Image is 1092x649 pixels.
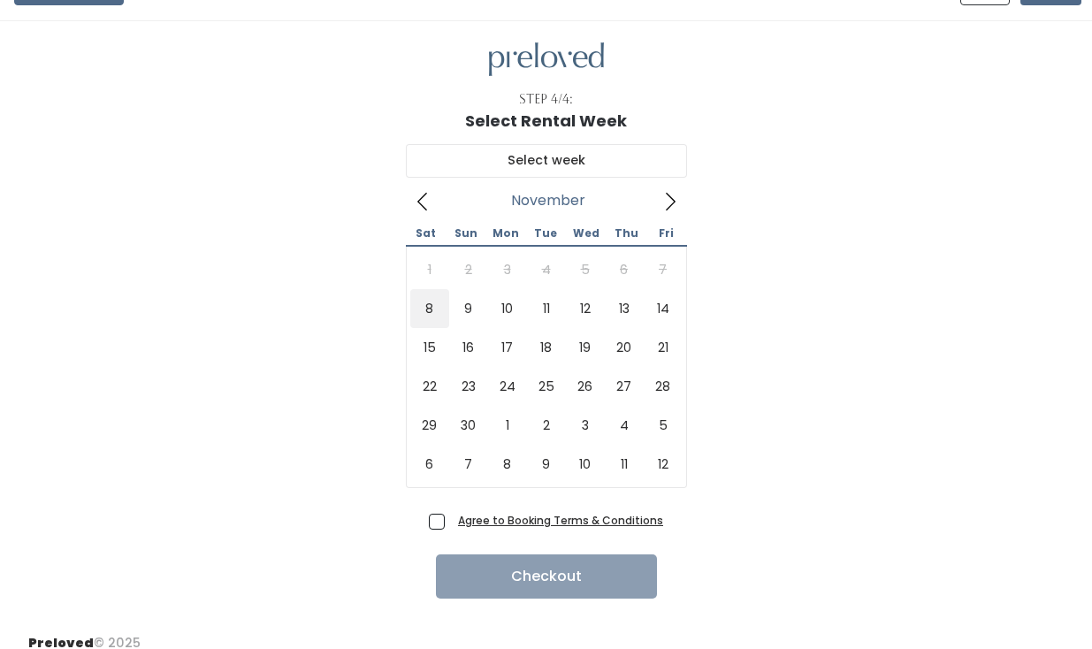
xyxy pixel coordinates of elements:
span: November 26, 2025 [566,367,605,406]
span: November 21, 2025 [644,328,683,367]
span: November 29, 2025 [410,406,449,445]
span: November 11, 2025 [527,289,566,328]
span: November 8, 2025 [410,289,449,328]
span: Thu [607,228,646,239]
span: November 25, 2025 [527,367,566,406]
span: November 12, 2025 [566,289,605,328]
span: November 30, 2025 [449,406,488,445]
span: December 5, 2025 [644,406,683,445]
span: November 16, 2025 [449,328,488,367]
span: November 18, 2025 [527,328,566,367]
span: Wed [566,228,606,239]
span: November 14, 2025 [644,289,683,328]
span: Sun [446,228,485,239]
span: December 4, 2025 [605,406,644,445]
span: November 28, 2025 [644,367,683,406]
span: Fri [646,228,686,239]
span: December 2, 2025 [527,406,566,445]
span: November 10, 2025 [488,289,527,328]
span: Mon [485,228,525,239]
span: November [511,197,585,204]
span: December 3, 2025 [566,406,605,445]
span: December 8, 2025 [488,445,527,484]
span: November 17, 2025 [488,328,527,367]
span: Sat [406,228,446,239]
span: November 27, 2025 [605,367,644,406]
span: December 9, 2025 [527,445,566,484]
input: Select week [406,144,687,178]
span: December 11, 2025 [605,445,644,484]
a: Agree to Booking Terms & Conditions [458,513,663,528]
span: November 9, 2025 [449,289,488,328]
div: Step 4/4: [519,90,573,109]
span: December 6, 2025 [410,445,449,484]
button: Checkout [436,554,657,599]
span: December 1, 2025 [488,406,527,445]
span: November 19, 2025 [566,328,605,367]
span: November 13, 2025 [605,289,644,328]
span: November 23, 2025 [449,367,488,406]
span: December 12, 2025 [644,445,683,484]
span: December 7, 2025 [449,445,488,484]
span: November 24, 2025 [488,367,527,406]
span: November 15, 2025 [410,328,449,367]
span: November 20, 2025 [605,328,644,367]
h1: Select Rental Week [465,112,627,130]
span: November 22, 2025 [410,367,449,406]
span: December 10, 2025 [566,445,605,484]
span: Tue [526,228,566,239]
img: preloved logo [489,42,604,77]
